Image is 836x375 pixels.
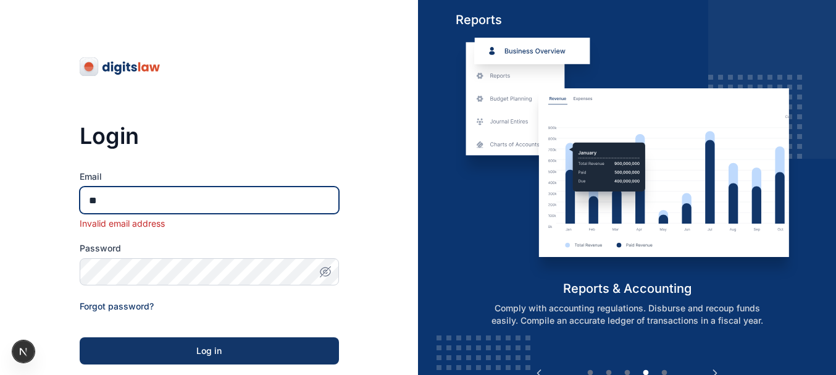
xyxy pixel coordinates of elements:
button: Log in [80,337,339,364]
div: Log in [99,345,319,357]
h5: reports & accounting [456,280,798,297]
img: reports-and-accounting [456,38,798,280]
div: Invalid email address [80,217,339,230]
label: Password [80,242,339,255]
p: Comply with accounting regulations. Disburse and recoup funds easily. Compile an accurate ledger ... [469,302,785,327]
a: Forgot password? [80,301,154,311]
label: Email [80,171,339,183]
img: digitslaw-logo [80,57,161,77]
h5: Reports [456,11,798,28]
h3: Login [80,124,339,148]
